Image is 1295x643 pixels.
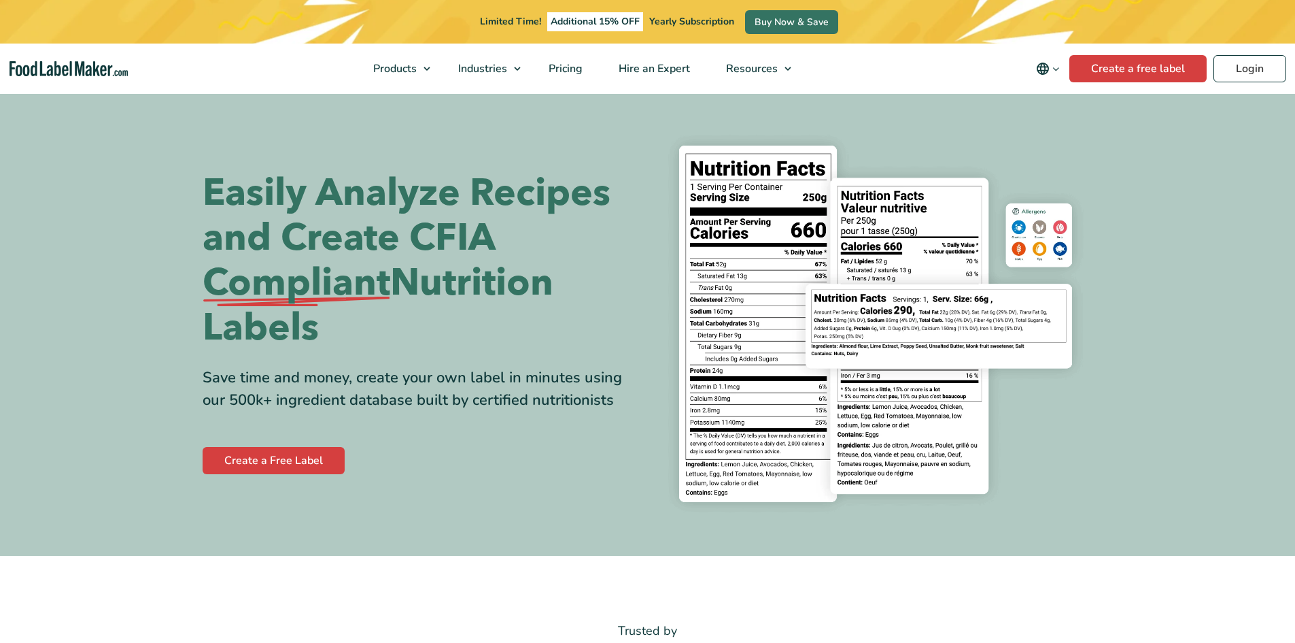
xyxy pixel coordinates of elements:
[547,12,643,31] span: Additional 15% OFF
[441,44,528,94] a: Industries
[615,61,691,76] span: Hire an Expert
[203,261,390,306] span: Compliant
[480,15,541,28] span: Limited Time!
[649,15,734,28] span: Yearly Subscription
[1069,55,1207,82] a: Create a free label
[1213,55,1286,82] a: Login
[369,61,418,76] span: Products
[203,621,1093,641] p: Trusted by
[10,61,128,77] a: Food Label Maker homepage
[745,10,838,34] a: Buy Now & Save
[203,171,638,350] h1: Easily Analyze Recipes and Create CFIA Nutrition Labels
[203,367,638,412] div: Save time and money, create your own label in minutes using our 500k+ ingredient database built b...
[203,447,345,474] a: Create a Free Label
[708,44,798,94] a: Resources
[722,61,779,76] span: Resources
[454,61,508,76] span: Industries
[356,44,437,94] a: Products
[601,44,705,94] a: Hire an Expert
[1026,55,1069,82] button: Change language
[545,61,584,76] span: Pricing
[531,44,598,94] a: Pricing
